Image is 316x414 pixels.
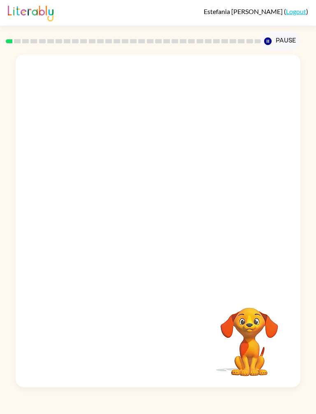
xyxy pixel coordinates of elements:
[8,3,53,21] img: Literably
[204,7,308,15] div: ( )
[261,32,300,51] button: Pause
[286,7,306,15] a: Logout
[204,7,284,15] span: Estefania [PERSON_NAME]
[208,295,290,377] video: Your browser must support playing .mp4 files to use Literably. Please try using another browser.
